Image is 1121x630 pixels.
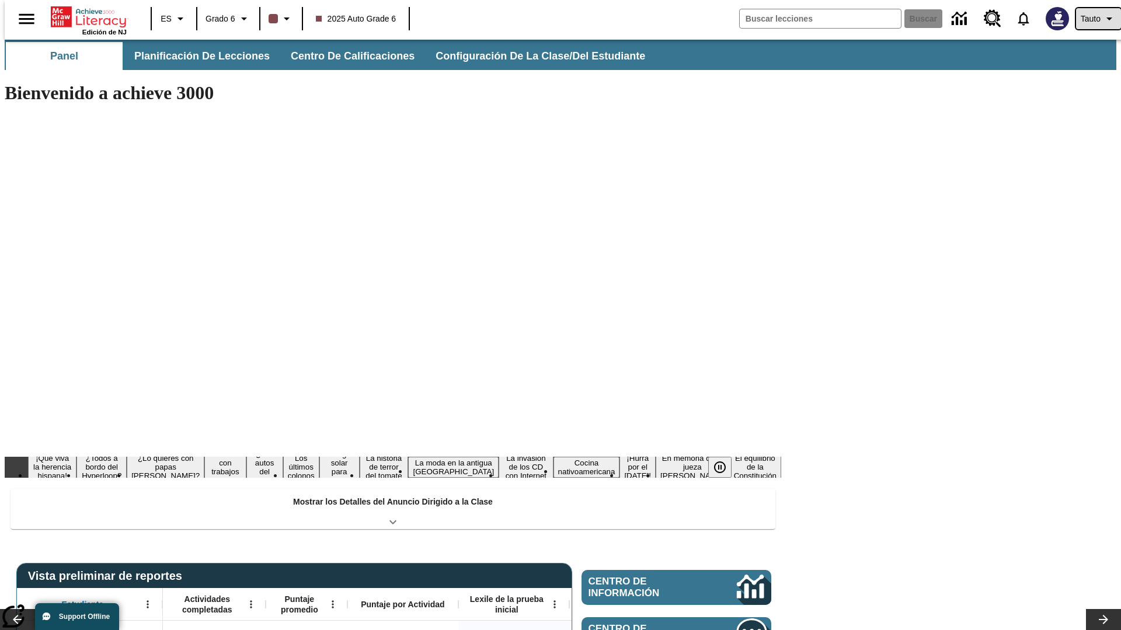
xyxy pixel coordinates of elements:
button: Diapositiva 9 La moda en la antigua Roma [408,457,499,478]
button: Diapositiva 1 ¡Que viva la herencia hispana! [28,452,76,482]
a: Centro de información [582,570,771,605]
span: Lexile de la prueba inicial [464,594,549,615]
a: Portada [51,5,127,29]
span: Planificación de lecciones [134,50,270,63]
span: Puntaje promedio [271,594,328,615]
button: Diapositiva 14 El equilibrio de la Constitución [729,452,781,482]
h1: Bienvenido a achieve 3000 [5,82,781,104]
span: ES [161,13,172,25]
button: Grado: Grado 6, Elige un grado [201,8,256,29]
span: Grado 6 [206,13,235,25]
button: Diapositiva 5 ¿Los autos del futuro? [246,448,283,487]
button: Abrir menú [139,596,156,613]
button: Abrir menú [242,596,260,613]
button: Planificación de lecciones [125,42,279,70]
button: Centro de calificaciones [281,42,424,70]
button: Abrir el menú lateral [9,2,44,36]
span: Tauto [1081,13,1101,25]
span: Panel [50,50,78,63]
button: Abrir menú [324,596,342,613]
button: Diapositiva 6 Los últimos colonos [283,452,319,482]
img: Avatar [1046,7,1069,30]
button: Diapositiva 13 En memoria de la jueza O'Connor [656,452,729,482]
a: Notificaciones [1008,3,1039,34]
span: Estudiante [62,599,104,610]
a: Centro de recursos, Se abrirá en una pestaña nueva. [977,3,1008,34]
div: Subbarra de navegación [5,42,656,70]
input: Buscar campo [740,9,901,28]
button: Abrir menú [546,596,563,613]
button: Diapositiva 8 La historia de terror del tomate [360,452,409,482]
span: Edición de NJ [82,29,127,36]
a: Centro de información [945,3,977,35]
button: Support Offline [35,603,119,630]
button: Diapositiva 10 La invasión de los CD con Internet [499,452,553,482]
button: Escoja un nuevo avatar [1039,3,1076,34]
div: Mostrar los Detalles del Anuncio Dirigido a la Clase [11,489,775,529]
span: Configuración de la clase/del estudiante [436,50,645,63]
button: Perfil/Configuración [1076,8,1121,29]
button: Configuración de la clase/del estudiante [426,42,655,70]
span: Actividades completadas [169,594,246,615]
div: Pausar [708,457,743,478]
button: Diapositiva 7 Energía solar para todos [319,448,360,487]
button: Diapositiva 4 Niños con trabajos sucios [204,448,246,487]
span: Centro de información [589,576,698,599]
button: Carrusel de lecciones, seguir [1086,609,1121,630]
span: Puntaje por Actividad [361,599,444,610]
span: Vista preliminar de reportes [28,569,188,583]
button: El color de la clase es café oscuro. Cambiar el color de la clase. [264,8,298,29]
button: Pausar [708,457,732,478]
button: Diapositiva 11 Cocina nativoamericana [553,457,620,478]
button: Diapositiva 12 ¡Hurra por el Día de la Constitución! [619,452,656,482]
button: Lenguaje: ES, Selecciona un idioma [155,8,193,29]
div: Portada [51,4,127,36]
button: Diapositiva 3 ¿Lo quieres con papas fritas? [127,452,204,482]
button: Diapositiva 2 ¿Todos a bordo del Hyperloop? [76,452,127,482]
p: Mostrar los Detalles del Anuncio Dirigido a la Clase [293,496,493,508]
span: Centro de calificaciones [291,50,415,63]
button: Panel [6,42,123,70]
span: Support Offline [59,612,110,621]
div: Subbarra de navegación [5,40,1116,70]
span: 2025 Auto Grade 6 [316,13,396,25]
